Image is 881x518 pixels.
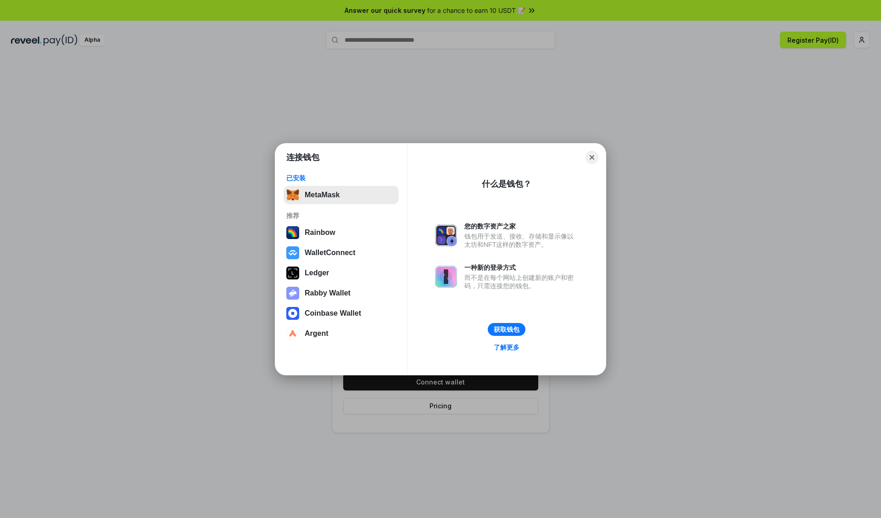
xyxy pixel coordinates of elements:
[464,232,578,249] div: 钱包用于发送、接收、存储和显示像以太坊和NFT这样的数字资产。
[305,191,340,199] div: MetaMask
[464,263,578,272] div: 一种新的登录方式
[305,269,329,277] div: Ledger
[284,304,399,323] button: Coinbase Wallet
[585,151,598,164] button: Close
[286,246,299,259] img: svg+xml,%3Csvg%20width%3D%2228%22%20height%3D%2228%22%20viewBox%3D%220%200%2028%2028%22%20fill%3D...
[286,327,299,340] img: svg+xml,%3Csvg%20width%3D%2228%22%20height%3D%2228%22%20viewBox%3D%220%200%2028%2028%22%20fill%3D...
[482,178,531,189] div: 什么是钱包？
[286,174,396,182] div: 已安装
[305,289,351,297] div: Rabby Wallet
[305,329,329,338] div: Argent
[435,266,457,288] img: svg+xml,%3Csvg%20xmlns%3D%22http%3A%2F%2Fwww.w3.org%2F2000%2Fsvg%22%20fill%3D%22none%22%20viewBox...
[494,325,519,334] div: 获取钱包
[284,223,399,242] button: Rainbow
[284,186,399,204] button: MetaMask
[286,226,299,239] img: svg+xml,%3Csvg%20width%3D%22120%22%20height%3D%22120%22%20viewBox%3D%220%200%20120%20120%22%20fil...
[284,244,399,262] button: WalletConnect
[286,267,299,279] img: svg+xml,%3Csvg%20xmlns%3D%22http%3A%2F%2Fwww.w3.org%2F2000%2Fsvg%22%20width%3D%2228%22%20height%3...
[284,284,399,302] button: Rabby Wallet
[488,323,525,336] button: 获取钱包
[494,343,519,351] div: 了解更多
[286,152,319,163] h1: 连接钱包
[305,249,356,257] div: WalletConnect
[286,307,299,320] img: svg+xml,%3Csvg%20width%3D%2228%22%20height%3D%2228%22%20viewBox%3D%220%200%2028%2028%22%20fill%3D...
[464,273,578,290] div: 而不是在每个网站上创建新的账户和密码，只需连接您的钱包。
[464,222,578,230] div: 您的数字资产之家
[305,228,335,237] div: Rainbow
[286,189,299,201] img: svg+xml,%3Csvg%20fill%3D%22none%22%20height%3D%2233%22%20viewBox%3D%220%200%2035%2033%22%20width%...
[435,224,457,246] img: svg+xml,%3Csvg%20xmlns%3D%22http%3A%2F%2Fwww.w3.org%2F2000%2Fsvg%22%20fill%3D%22none%22%20viewBox...
[488,341,525,353] a: 了解更多
[286,287,299,300] img: svg+xml,%3Csvg%20xmlns%3D%22http%3A%2F%2Fwww.w3.org%2F2000%2Fsvg%22%20fill%3D%22none%22%20viewBox...
[305,309,361,317] div: Coinbase Wallet
[286,212,396,220] div: 推荐
[284,264,399,282] button: Ledger
[284,324,399,343] button: Argent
